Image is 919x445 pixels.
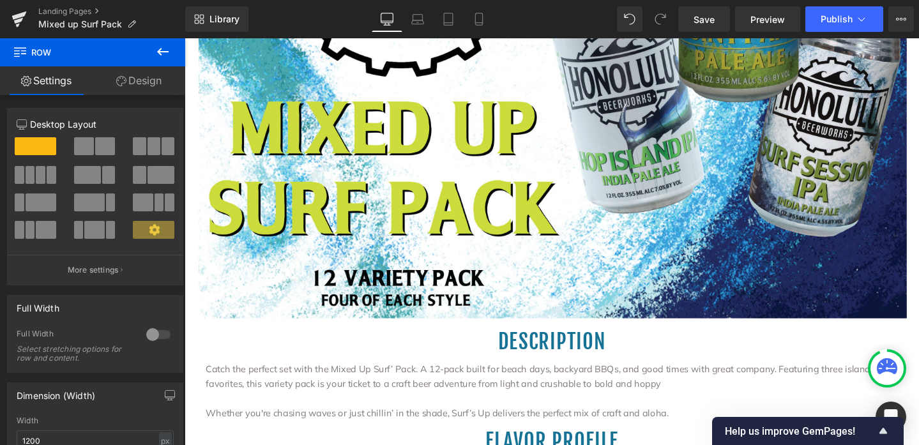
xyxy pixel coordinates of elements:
[433,6,464,32] a: Tablet
[648,6,673,32] button: Redo
[13,38,141,66] span: Row
[372,6,402,32] a: Desktop
[821,14,853,24] span: Publish
[22,342,722,369] span: Catch the perfect set with the Mixed Up Surf’ Pack. A 12-pack built for beach days, backyard BBQs...
[22,402,750,445] h1: Flavor profile
[68,264,119,276] p: More settings
[8,255,183,285] button: More settings
[464,6,494,32] a: Mobile
[93,66,185,95] a: Design
[617,6,642,32] button: Undo
[694,13,715,26] span: Save
[725,425,876,437] span: Help us improve GemPages!
[22,297,750,340] h1: Description
[17,117,174,131] p: Desktop Layout
[38,19,122,29] span: Mixed up Surf Pack
[17,345,132,363] div: Select stretching options for row and content.
[725,423,891,439] button: Show survey - Help us improve GemPages!
[888,6,914,32] button: More
[209,13,239,25] span: Library
[17,329,133,342] div: Full Width
[38,6,185,17] a: Landing Pages
[185,6,248,32] a: New Library
[17,383,95,401] div: Dimension (Width)
[22,388,509,400] span: Whether you're chasing waves or just chillin’ in the shade, Surf’s Up delivers the perfect mix of...
[876,402,906,432] div: Open Intercom Messenger
[750,13,785,26] span: Preview
[17,416,174,425] div: Width
[402,6,433,32] a: Laptop
[805,6,883,32] button: Publish
[17,296,59,313] div: Full Width
[735,6,800,32] a: Preview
